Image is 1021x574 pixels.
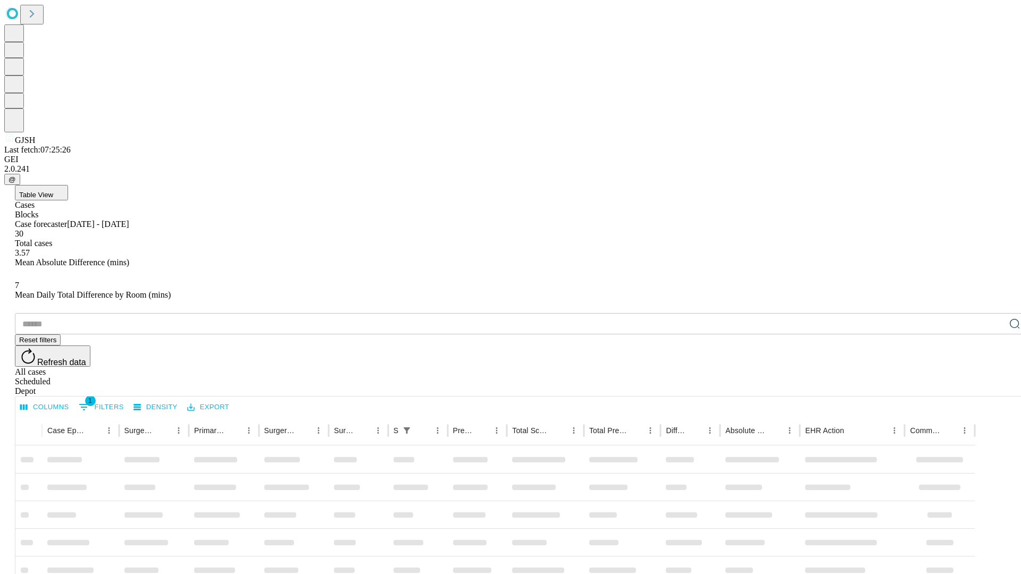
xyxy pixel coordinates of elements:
button: Reset filters [15,334,61,345]
button: Density [131,399,180,416]
button: Sort [356,423,371,438]
button: Menu [702,423,717,438]
button: Sort [767,423,782,438]
button: Sort [87,423,102,438]
div: Scheduled In Room Duration [394,426,398,435]
button: Show filters [399,423,414,438]
span: Total cases [15,239,52,248]
button: Sort [227,423,241,438]
span: Mean Daily Total Difference by Room (mins) [15,290,171,299]
div: EHR Action [805,426,844,435]
button: Select columns [18,399,72,416]
span: 1 [85,395,96,406]
button: Sort [296,423,311,438]
div: Total Scheduled Duration [512,426,550,435]
button: Sort [415,423,430,438]
span: Mean Absolute Difference (mins) [15,258,129,267]
div: 2.0.241 [4,164,1017,174]
div: Difference [666,426,687,435]
button: Show filters [76,399,127,416]
button: Menu [957,423,972,438]
button: Export [185,399,232,416]
button: Sort [845,423,860,438]
button: @ [4,174,20,185]
button: Sort [474,423,489,438]
div: Case Epic Id [47,426,86,435]
button: Menu [643,423,658,438]
span: Reset filters [19,336,56,344]
span: Refresh data [37,358,86,367]
button: Menu [489,423,504,438]
div: Surgeon Name [124,426,155,435]
span: Table View [19,191,53,199]
button: Sort [628,423,643,438]
button: Menu [430,423,445,438]
span: Case forecaster [15,220,67,229]
div: Predicted In Room Duration [453,426,474,435]
div: 1 active filter [399,423,414,438]
button: Sort [551,423,566,438]
span: 3.57 [15,248,30,257]
button: Menu [782,423,797,438]
div: Surgery Date [334,426,355,435]
div: Primary Service [194,426,225,435]
button: Sort [688,423,702,438]
span: 30 [15,229,23,238]
span: GJSH [15,136,35,145]
span: Last fetch: 07:25:26 [4,145,71,154]
button: Menu [566,423,581,438]
span: 7 [15,281,19,290]
span: @ [9,175,16,183]
button: Menu [311,423,326,438]
button: Sort [942,423,957,438]
div: Total Predicted Duration [589,426,627,435]
button: Refresh data [15,345,90,367]
div: Comments [910,426,941,435]
button: Menu [241,423,256,438]
button: Menu [171,423,186,438]
div: Surgery Name [264,426,295,435]
button: Sort [156,423,171,438]
button: Table View [15,185,68,200]
button: Menu [371,423,386,438]
div: GEI [4,155,1017,164]
div: Absolute Difference [725,426,766,435]
span: [DATE] - [DATE] [67,220,129,229]
button: Menu [887,423,902,438]
button: Menu [102,423,116,438]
